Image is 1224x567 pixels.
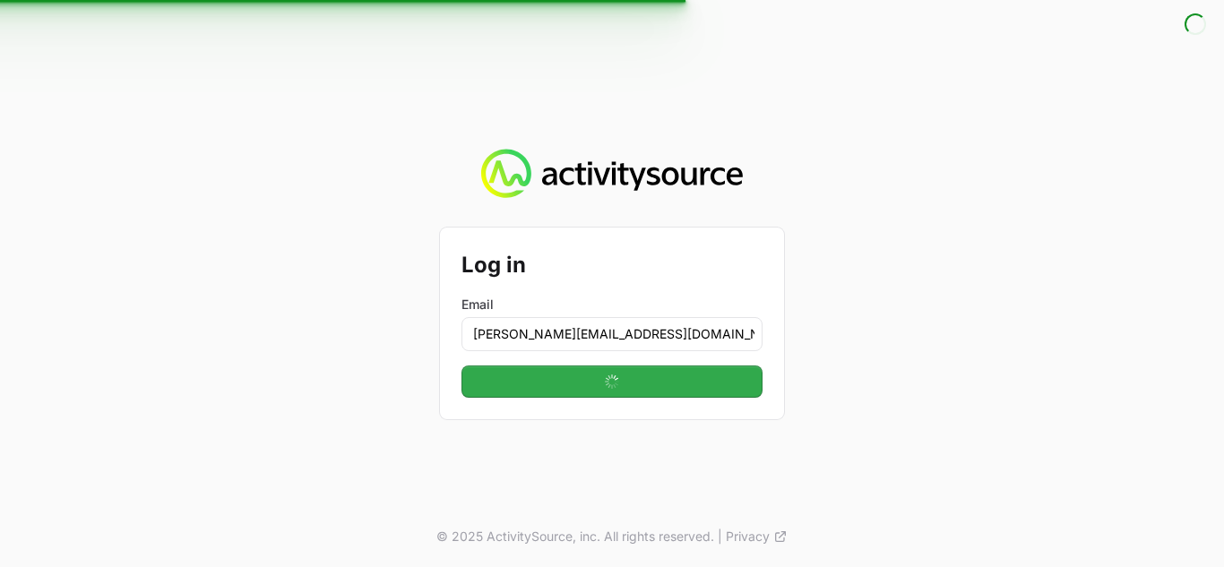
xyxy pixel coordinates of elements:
[481,149,742,199] img: Activity Source
[461,296,763,314] label: Email
[461,317,763,351] input: Enter your email
[718,528,722,546] span: |
[726,528,788,546] a: Privacy
[461,249,763,281] h2: Log in
[436,528,714,546] p: © 2025 ActivitySource, inc. All rights reserved.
